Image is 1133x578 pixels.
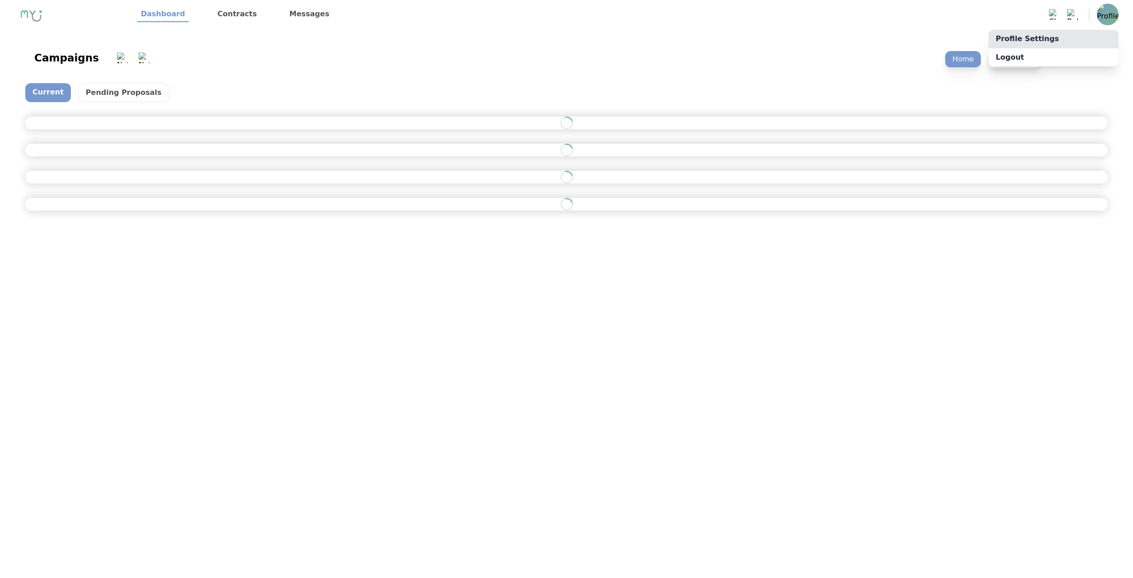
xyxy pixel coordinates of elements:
[137,7,189,22] a: Dashboard
[286,7,333,22] a: Messages
[945,51,981,67] p: Home
[139,52,149,63] img: Notification
[1097,4,1119,25] img: Profile
[34,51,99,65] div: Campaigns
[988,30,1119,48] a: Profile Settings
[1067,9,1078,20] img: Bell
[214,7,261,22] a: Contracts
[78,83,169,102] p: Pending Proposals
[117,52,128,63] img: Notification
[25,83,71,102] p: Current
[988,48,1119,66] p: Logout
[1049,9,1060,20] img: Chat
